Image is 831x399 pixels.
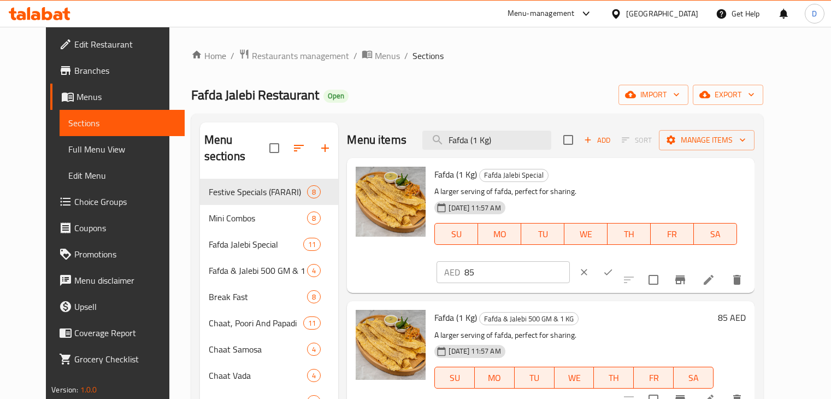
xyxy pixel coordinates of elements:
[307,369,321,382] div: items
[50,346,185,372] a: Grocery Checklist
[191,49,226,62] a: Home
[209,238,303,251] span: Fafda Jalebi Special
[323,91,349,101] span: Open
[60,136,185,162] a: Full Menu View
[659,130,755,150] button: Manage items
[68,143,176,156] span: Full Menu View
[308,344,320,355] span: 4
[651,223,694,245] button: FR
[668,133,746,147] span: Manage items
[627,88,680,102] span: import
[303,316,321,330] div: items
[50,215,185,241] a: Coupons
[580,132,615,149] button: Add
[569,226,603,242] span: WE
[50,31,185,57] a: Edit Restaurant
[693,85,763,105] button: export
[209,369,308,382] span: Chaat Vada
[76,90,176,103] span: Menus
[612,226,646,242] span: TH
[74,221,176,234] span: Coupons
[479,370,510,386] span: MO
[698,226,733,242] span: SA
[308,213,320,224] span: 8
[580,132,615,149] span: Add item
[582,134,612,146] span: Add
[634,367,674,389] button: FR
[353,49,357,62] li: /
[444,203,505,213] span: [DATE] 11:57 AM
[231,49,234,62] li: /
[60,162,185,189] a: Edit Menu
[307,343,321,356] div: items
[74,195,176,208] span: Choice Groups
[347,132,406,148] h2: Menu items
[74,326,176,339] span: Coverage Report
[307,212,321,225] div: items
[724,267,750,293] button: delete
[303,238,321,251] div: items
[50,84,185,110] a: Menus
[718,310,746,325] h6: 85 AED
[356,167,426,237] img: Fafda (1 Kg)
[434,223,478,245] button: SU
[356,310,426,380] img: Fafda (1 Kg)
[50,294,185,320] a: Upsell
[678,370,709,386] span: SA
[812,8,817,20] span: D
[480,169,548,181] span: Fafda Jalebi Special
[564,223,608,245] button: WE
[200,205,339,231] div: Mini Combos8
[51,383,78,397] span: Version:
[323,90,349,103] div: Open
[204,132,270,165] h2: Menu sections
[526,226,560,242] span: TU
[626,8,698,20] div: [GEOGRAPHIC_DATA]
[74,38,176,51] span: Edit Restaurant
[209,343,308,356] span: Chaat Samosa
[191,83,319,107] span: Fafda Jalebi Restaurant
[239,49,349,63] a: Restaurants management
[80,383,97,397] span: 1.0.0
[286,135,312,161] span: Sort sections
[200,257,339,284] div: Fafda & Jalebi 500 GM & 1 KG4
[307,290,321,303] div: items
[200,336,339,362] div: Chaat Samosa4
[263,137,286,160] span: Select all sections
[519,370,550,386] span: TU
[618,85,688,105] button: import
[304,239,320,250] span: 11
[638,370,669,386] span: FR
[480,313,578,325] span: Fafda & Jalebi 500 GM & 1 KG
[209,212,308,225] span: Mini Combos
[209,316,303,330] div: Chaat, Poori And Papadi
[308,266,320,276] span: 4
[200,310,339,336] div: Chaat, Poori And Papadi11
[475,367,515,389] button: MO
[209,264,308,277] span: Fafda & Jalebi 500 GM & 1 KG
[479,169,549,182] div: Fafda Jalebi Special
[308,187,320,197] span: 8
[434,367,475,389] button: SU
[674,367,714,389] button: SA
[422,131,551,150] input: search
[200,362,339,389] div: Chaat Vada4
[68,169,176,182] span: Edit Menu
[608,223,651,245] button: TH
[307,264,321,277] div: items
[508,7,575,20] div: Menu-management
[702,273,715,286] a: Edit menu item
[74,300,176,313] span: Upsell
[702,88,755,102] span: export
[694,223,737,245] button: SA
[362,49,400,63] a: Menus
[555,367,594,389] button: WE
[304,318,320,328] span: 11
[209,185,308,198] span: Festive Specials (FARARI)
[74,64,176,77] span: Branches
[439,226,474,242] span: SU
